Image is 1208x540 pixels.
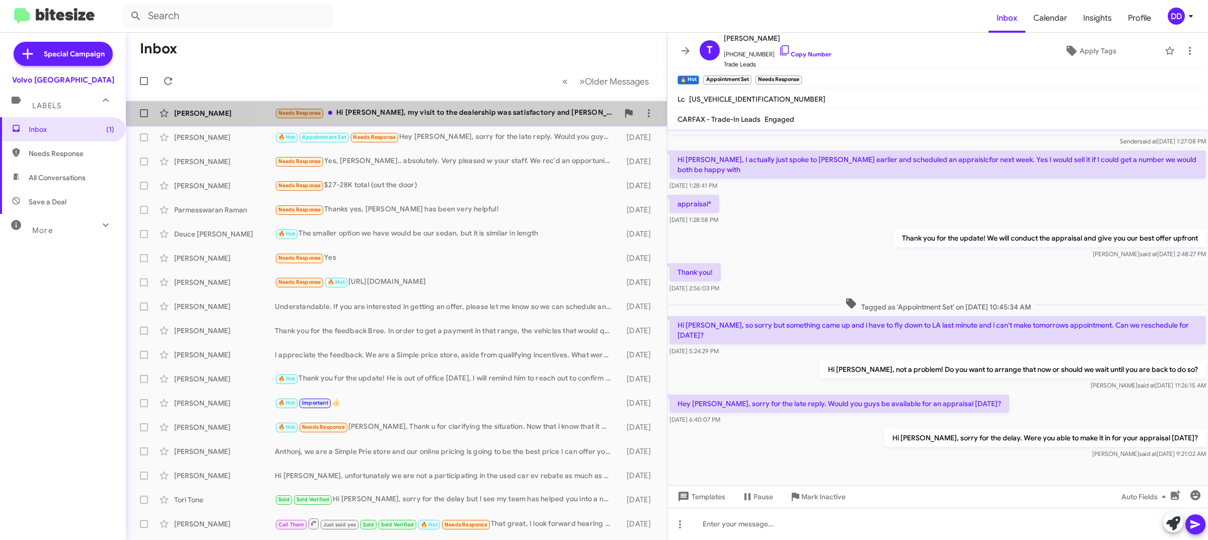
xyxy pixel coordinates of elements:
[275,373,617,384] div: Thank you for the update! He is out of office [DATE], I will remind him to reach out to confirm a...
[724,59,832,69] span: Trade Leads
[617,205,659,215] div: [DATE]
[278,496,290,503] span: Sold
[617,374,659,384] div: [DATE]
[669,195,719,213] p: appraisal*
[707,42,713,58] span: T
[278,110,321,116] span: Needs Response
[421,521,438,528] span: 🔥 Hot
[140,41,177,57] h1: Inbox
[174,374,275,384] div: [PERSON_NAME]
[1020,42,1160,60] button: Apply Tags
[779,50,832,58] a: Copy Number
[275,446,617,456] div: Anthonj, we are a Simple Prie store and our online pricing is going to be the best price I can of...
[174,422,275,432] div: [PERSON_NAME]
[1139,450,1157,457] span: said at
[174,108,275,118] div: [PERSON_NAME]
[801,488,846,506] span: Mark Inactive
[12,75,114,85] div: Volvo [GEOGRAPHIC_DATA]
[894,229,1206,247] p: Thank you for the update! We will conduct the appraisal and give you our best offer upfront
[444,521,487,528] span: Needs Response
[677,115,761,124] span: CARFAX - Trade-In Leads
[753,488,773,506] span: Pause
[174,277,275,287] div: [PERSON_NAME]
[617,471,659,481] div: [DATE]
[275,204,617,215] div: Thanks yes, [PERSON_NAME] has been very helpful!
[275,131,617,143] div: Hey [PERSON_NAME], sorry for the late reply. Would you guys be available for an appraisal [DATE]?
[174,326,275,336] div: [PERSON_NAME]
[275,326,617,336] div: Thank you for the feedback Bree. In order to get a payment in that range, the vehicles that would...
[617,326,659,336] div: [DATE]
[669,395,1009,413] p: Hey [PERSON_NAME], sorry for the late reply. Would you guys be available for an appraisal [DATE]?
[989,4,1025,33] a: Inbox
[174,157,275,167] div: [PERSON_NAME]
[669,216,718,223] span: [DATE] 1:28:58 PM
[562,75,568,88] span: «
[669,263,721,281] p: Thank you!
[278,158,321,165] span: Needs Response
[275,228,617,240] div: The smaller option we have would be our sedan, but it is similar in length
[381,521,414,528] span: Sold Verified
[617,495,659,505] div: [DATE]
[724,44,832,59] span: [PHONE_NUMBER]
[174,253,275,263] div: [PERSON_NAME]
[174,495,275,505] div: Tori Tone
[733,488,781,506] button: Pause
[174,350,275,360] div: [PERSON_NAME]
[1092,450,1206,457] span: [PERSON_NAME] [DATE] 9:21:02 AM
[617,446,659,456] div: [DATE]
[302,424,345,430] span: Needs Response
[1113,488,1178,506] button: Auto Fields
[1091,381,1206,389] span: [PERSON_NAME] [DATE] 11:26:15 AM
[781,488,854,506] button: Mark Inactive
[302,400,328,406] span: Important
[32,226,53,235] span: More
[278,400,295,406] span: 🔥 Hot
[278,279,321,285] span: Needs Response
[29,173,86,183] span: All Conversations
[174,181,275,191] div: [PERSON_NAME]
[122,4,333,28] input: Search
[278,230,295,237] span: 🔥 Hot
[275,397,617,409] div: 👍
[1025,4,1075,33] a: Calendar
[669,284,719,292] span: [DATE] 2:56:03 PM
[1138,381,1155,389] span: said at
[617,229,659,239] div: [DATE]
[323,521,356,528] span: Just said yes
[278,182,321,189] span: Needs Response
[363,521,374,528] span: Sold
[106,124,114,134] span: (1)
[669,347,719,355] span: [DATE] 5:24:29 PM
[275,252,617,264] div: Yes
[756,75,802,85] small: Needs Response
[1121,488,1170,506] span: Auto Fields
[1140,250,1157,258] span: said at
[1168,8,1185,25] div: DD
[353,134,396,140] span: Needs Response
[29,124,114,134] span: Inbox
[1120,4,1159,33] span: Profile
[765,115,794,124] span: Engaged
[278,424,295,430] span: 🔥 Hot
[820,360,1206,378] p: Hi [PERSON_NAME], not a problem! Do you want to arrange that now or should we wait until you are ...
[1140,137,1157,145] span: said at
[275,276,617,288] div: [URL][DOMAIN_NAME]
[669,316,1206,344] p: Hi [PERSON_NAME], so sorry but something came up and i have to fly down to LA last minute and i c...
[278,206,321,213] span: Needs Response
[174,398,275,408] div: [PERSON_NAME]
[1080,42,1116,60] span: Apply Tags
[689,95,825,104] span: [US_VEHICLE_IDENTIFICATION_NUMBER]
[617,132,659,142] div: [DATE]
[669,182,717,189] span: [DATE] 1:28:41 PM
[275,107,619,119] div: Hi [PERSON_NAME], my visit to the dealership was satisfactory and [PERSON_NAME] made the process ...
[275,517,617,530] div: That great, I look forward hearing more from service scheduling and from you [DATE]. Thanks! [GEO...
[29,148,114,159] span: Needs Response
[617,301,659,312] div: [DATE]
[669,150,1206,179] p: Hi [PERSON_NAME], I actually just spoke to [PERSON_NAME] earlier and scheduled an appraislcfor ne...
[617,398,659,408] div: [DATE]
[296,496,330,503] span: Sold Verified
[884,429,1206,447] p: Hi [PERSON_NAME], sorry for the delay. Were you able to make it in for your appraisal [DATE]?
[617,277,659,287] div: [DATE]
[573,71,655,92] button: Next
